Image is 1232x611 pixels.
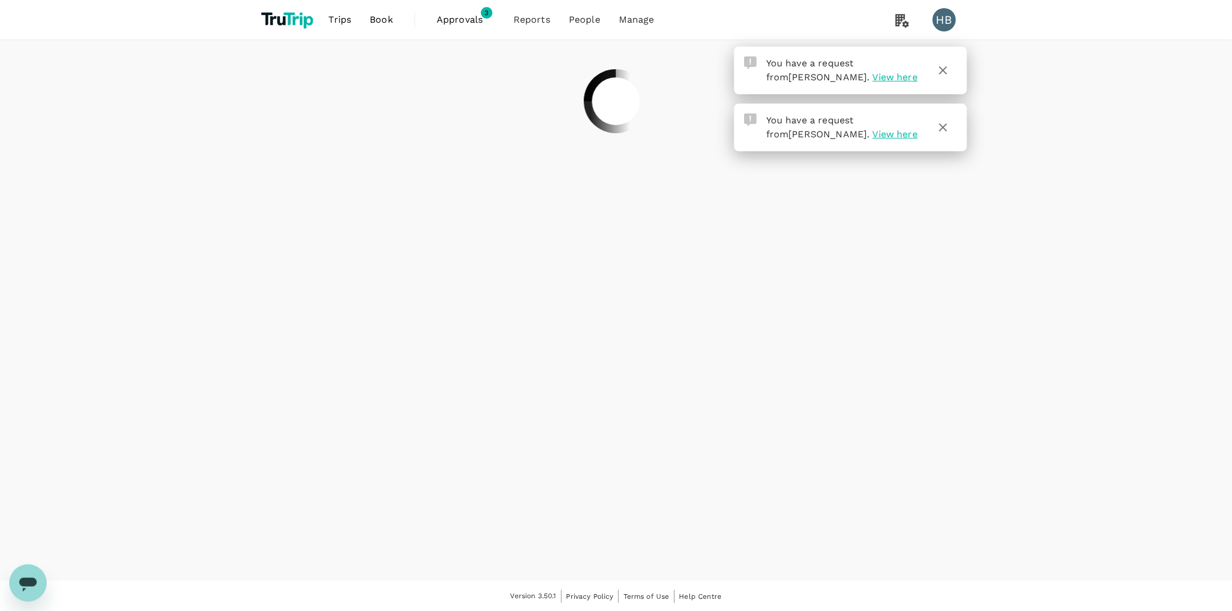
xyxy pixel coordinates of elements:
[257,7,320,33] img: TruTrip logo
[481,7,493,19] span: 3
[624,590,670,603] a: Terms of Use
[679,592,722,601] span: Help Centre
[766,115,870,140] span: You have a request from .
[873,129,918,140] span: View here
[569,13,600,27] span: People
[514,13,550,27] span: Reports
[9,564,47,602] iframe: Button to launch messaging window, conversation in progress
[744,56,757,69] img: Approval Request
[679,590,722,603] a: Help Centre
[766,58,870,83] span: You have a request from .
[933,8,956,31] div: HB
[370,13,393,27] span: Book
[624,592,670,601] span: Terms of Use
[744,113,757,126] img: Approval Request
[789,72,868,83] span: [PERSON_NAME]
[511,591,557,602] span: Version 3.50.1
[567,590,614,603] a: Privacy Policy
[789,129,868,140] span: [PERSON_NAME]
[873,72,918,83] span: View here
[437,13,495,27] span: Approvals
[619,13,654,27] span: Manage
[329,13,352,27] span: Trips
[567,592,614,601] span: Privacy Policy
